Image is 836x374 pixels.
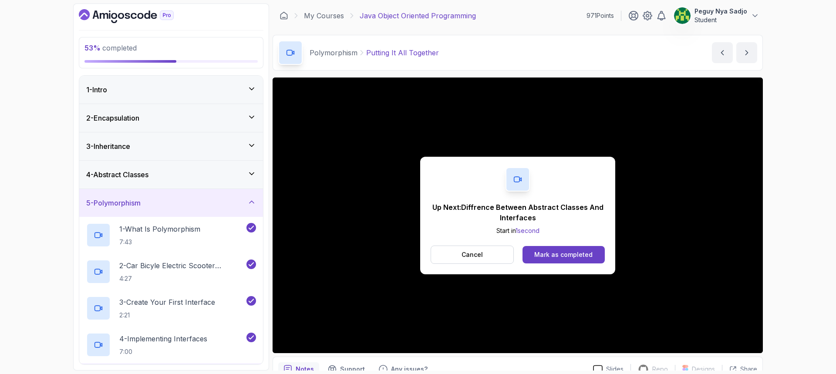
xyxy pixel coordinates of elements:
[431,202,605,223] p: Up Next: Diffrence Between Abstract Classes And Interfaces
[740,365,757,374] p: Share
[304,10,344,21] a: My Courses
[119,311,215,320] p: 2:21
[736,42,757,63] button: next content
[694,16,747,24] p: Student
[694,7,747,16] p: Peguy Nya Sadjo
[516,227,539,234] span: 1 second
[534,250,593,259] div: Mark as completed
[86,259,256,284] button: 2-Car Bicyle Electric Scooter Example4:27
[391,365,428,374] p: Any issues?
[86,223,256,247] button: 1-What Is Polymorphism7:43
[86,333,256,357] button: 4-Implementing Interfaces7:00
[674,7,691,24] img: user profile image
[273,77,763,353] iframe: 5 - Putting it all together
[79,161,263,189] button: 4-Abstract Classes
[692,365,715,374] p: Designs
[366,47,439,58] p: Putting It All Together
[79,9,194,23] a: Dashboard
[119,238,200,246] p: 7:43
[119,274,245,283] p: 4:27
[86,169,148,180] h3: 4 - Abstract Classes
[119,334,207,344] p: 4 - Implementing Interfaces
[310,47,357,58] p: Polymorphism
[119,224,200,234] p: 1 - What Is Polymorphism
[587,11,614,20] p: 971 Points
[79,189,263,217] button: 5-Polymorphism
[119,297,215,307] p: 3 - Create Your First Interface
[84,44,101,52] span: 53 %
[431,246,514,264] button: Cancel
[674,7,759,24] button: user profile imagePeguy Nya SadjoStudent
[462,250,483,259] p: Cancel
[86,141,130,152] h3: 3 - Inheritance
[606,365,624,374] p: Slides
[86,296,256,320] button: 3-Create Your First Interface2:21
[431,226,605,235] p: Start in
[712,42,733,63] button: previous content
[79,104,263,132] button: 2-Encapsulation
[84,44,137,52] span: completed
[586,365,630,374] a: Slides
[652,365,668,374] p: Repo
[522,246,605,263] button: Mark as completed
[119,260,245,271] p: 2 - Car Bicyle Electric Scooter Example
[86,84,107,95] h3: 1 - Intro
[722,365,757,374] button: Share
[296,365,314,374] p: Notes
[360,10,476,21] p: Java Object Oriented Programming
[280,11,288,20] a: Dashboard
[79,76,263,104] button: 1-Intro
[119,347,207,356] p: 7:00
[86,198,141,208] h3: 5 - Polymorphism
[340,365,365,374] p: Support
[86,113,139,123] h3: 2 - Encapsulation
[79,132,263,160] button: 3-Inheritance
